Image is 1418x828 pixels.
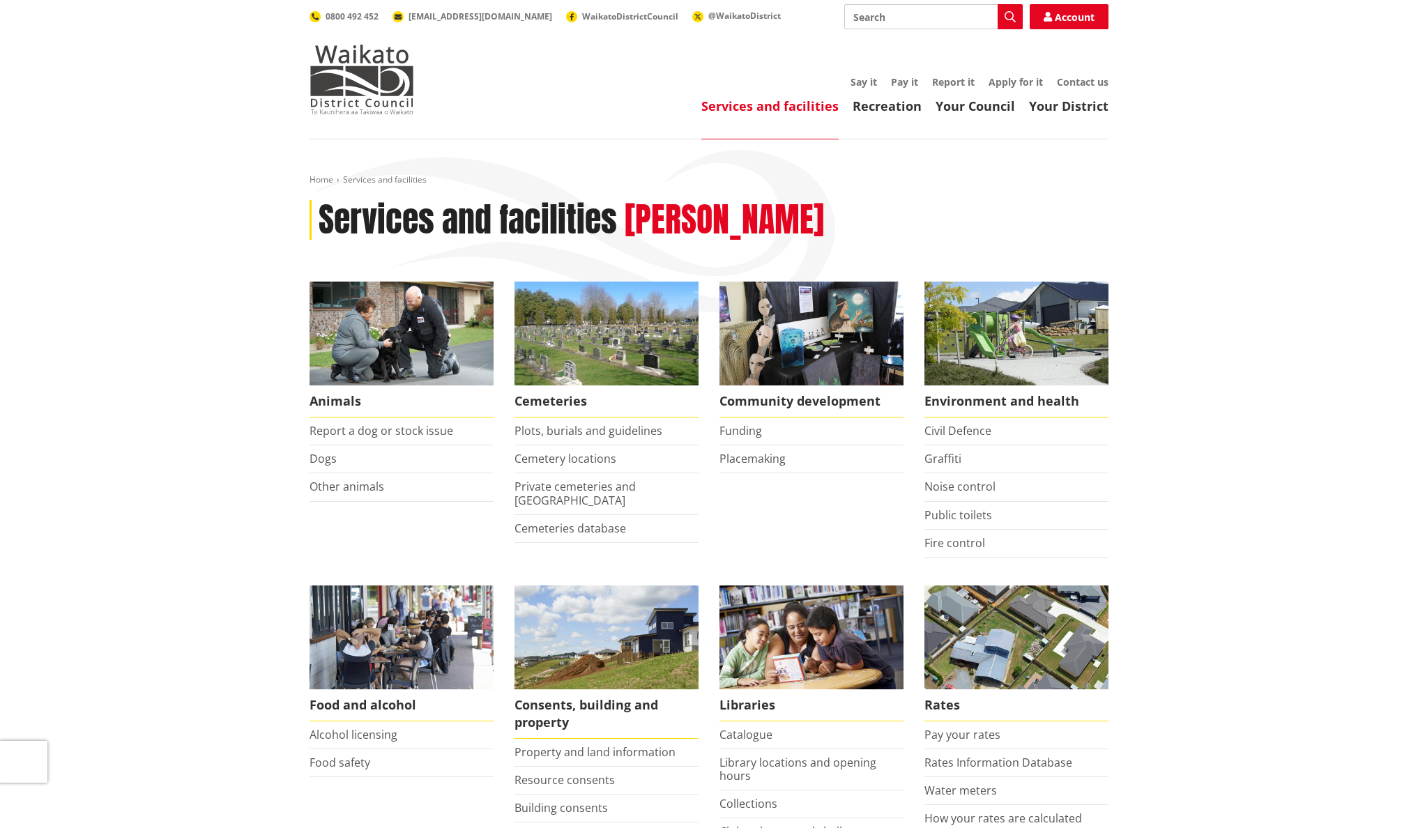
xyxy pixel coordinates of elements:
[514,772,615,788] a: Resource consents
[310,282,494,417] a: Waikato District Council Animal Control team Animals
[310,10,379,22] a: 0800 492 452
[310,755,370,770] a: Food safety
[1057,75,1108,89] a: Contact us
[932,75,975,89] a: Report it
[891,75,918,89] a: Pay it
[719,727,772,742] a: Catalogue
[924,385,1108,417] span: Environment and health
[924,282,1108,385] img: New housing in Pokeno
[719,282,904,417] a: Matariki Travelling Suitcase Art Exhibition Community development
[1030,4,1108,29] a: Account
[514,479,636,507] a: Private cemeteries and [GEOGRAPHIC_DATA]
[310,585,494,721] a: Food and Alcohol in the Waikato Food and alcohol
[409,10,552,22] span: [EMAIL_ADDRESS][DOMAIN_NAME]
[719,423,762,438] a: Funding
[924,507,992,523] a: Public toilets
[924,689,1108,721] span: Rates
[310,479,384,494] a: Other animals
[566,10,678,22] a: WaikatoDistrictCouncil
[924,811,1082,826] a: How your rates are calculated
[310,385,494,417] span: Animals
[924,282,1108,417] a: New housing in Pokeno Environment and health
[514,385,699,417] span: Cemeteries
[310,451,337,466] a: Dogs
[514,689,699,739] span: Consents, building and property
[719,585,904,689] img: Waikato District Council libraries
[514,282,699,417] a: Huntly Cemetery Cemeteries
[936,98,1015,114] a: Your Council
[514,282,699,385] img: Huntly Cemetery
[692,10,781,22] a: @WaikatoDistrict
[708,10,781,22] span: @WaikatoDistrict
[719,755,876,783] a: Library locations and opening hours
[392,10,552,22] a: [EMAIL_ADDRESS][DOMAIN_NAME]
[719,585,904,721] a: Library membership is free to everyone who lives in the Waikato district. Libraries
[514,744,676,760] a: Property and land information
[924,727,1000,742] a: Pay your rates
[924,535,985,551] a: Fire control
[514,451,616,466] a: Cemetery locations
[343,174,427,185] span: Services and facilities
[310,174,1108,186] nav: breadcrumb
[310,174,333,185] a: Home
[924,585,1108,689] img: Rates-thumbnail
[310,282,494,385] img: Animal Control
[924,755,1072,770] a: Rates Information Database
[719,689,904,721] span: Libraries
[719,385,904,417] span: Community development
[844,4,1023,29] input: Search input
[924,479,996,494] a: Noise control
[310,423,453,438] a: Report a dog or stock issue
[719,282,904,385] img: Matariki Travelling Suitcase Art Exhibition
[1029,98,1108,114] a: Your District
[625,200,824,240] h2: [PERSON_NAME]
[582,10,678,22] span: WaikatoDistrictCouncil
[310,585,494,689] img: Food and Alcohol in the Waikato
[719,796,777,811] a: Collections
[514,800,608,815] a: Building consents
[319,200,617,240] h1: Services and facilities
[924,423,991,438] a: Civil Defence
[310,689,494,721] span: Food and alcohol
[514,521,626,536] a: Cemeteries database
[310,45,414,114] img: Waikato District Council - Te Kaunihera aa Takiwaa o Waikato
[851,75,877,89] a: Say it
[924,783,997,798] a: Water meters
[989,75,1043,89] a: Apply for it
[719,451,786,466] a: Placemaking
[326,10,379,22] span: 0800 492 452
[924,451,961,466] a: Graffiti
[514,423,662,438] a: Plots, burials and guidelines
[853,98,922,114] a: Recreation
[924,585,1108,721] a: Pay your rates online Rates
[514,585,699,739] a: New Pokeno housing development Consents, building and property
[701,98,839,114] a: Services and facilities
[514,585,699,689] img: Land and property thumbnail
[310,727,397,742] a: Alcohol licensing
